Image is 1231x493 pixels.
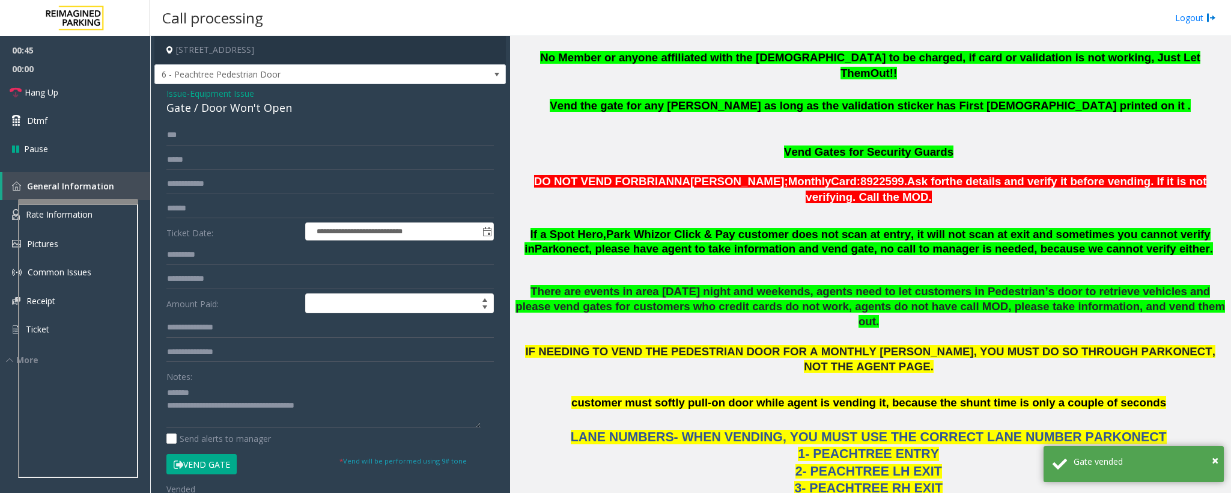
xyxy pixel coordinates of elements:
span: or Click & Pay customer does not scan at entry, it will not scan at exit and sometimes you cannot... [524,228,1210,256]
span: Vend Gates for Security Guards [784,145,953,158]
span: There are events in area [DATE] night and weekends, agents need to let customers in Pedestrian’s ... [515,285,1225,328]
label: Amount Paid: [163,293,302,314]
label: Ticket Date: [163,222,302,240]
img: 'icon' [12,240,21,248]
span: Decrease value [476,304,493,313]
div: Gate vended [1074,455,1215,468]
span: Parkonect [535,242,589,256]
span: 6 - Peachtree Pedestrian Door [155,65,436,84]
span: Equipment Issue [190,87,254,100]
img: 'icon' [12,182,21,191]
span: 8922599. [860,175,907,188]
img: 'icon' [12,209,20,220]
img: 'icon' [12,297,20,305]
span: Hang Up [25,86,58,99]
span: × [1212,452,1218,468]
img: 'icon' [12,268,22,277]
span: Issue [166,87,187,100]
div: Gate / Door Won't Open [166,100,494,116]
img: logout [1206,11,1216,24]
label: Send alerts to manager [166,432,271,445]
span: No Member or anyone affiliated with the [DEMOGRAPHIC_DATA] to be charged, if card or validation i... [540,51,1200,80]
div: More [6,354,150,366]
span: Vend the gate for any [PERSON_NAME] as long as the validation sticker has First [DEMOGRAPHIC_DATA... [550,99,1191,112]
span: LANE NUMBERS- WHEN VENDING, YOU MUST USE THE CORRECT LANE NUMBER PARKONECT [571,430,1167,444]
span: Ask for [907,175,946,188]
span: customer must softly pull-on door while agent is vending it, because the shunt time is only a cou... [571,396,1166,409]
small: Vend will be performed using 9# tone [339,456,467,465]
span: If a Spot Hero, [530,228,606,240]
span: Monthly [788,175,831,188]
span: Park Whiz [606,228,660,240]
span: IF NEEDING TO VEND THE PEDESTRIAN DOOR FOR A MONTHLY [PERSON_NAME], YOU MUST DO SO THROUGH PARKON... [525,345,1215,373]
span: Card: [831,175,860,188]
span: , please have agent to take information and vend gate, no call to manager is needed, because we c... [589,242,1213,255]
a: General Information [2,172,150,200]
span: Pause [24,142,48,155]
span: the details and verify it before vending. If it is not verifying. Call the MOD. [806,175,1206,204]
span: BRIANNA [639,175,690,188]
span: Out!! [871,67,898,79]
span: Toggle popup [480,223,493,240]
span: Increase value [476,294,493,304]
span: 2- PEACHTREE LH EXIT [795,464,942,479]
button: Vend Gate [166,454,237,474]
span: 1- PEACHTREE ENTRY [798,447,939,461]
h3: Call processing [156,3,269,32]
span: Dtmf [27,114,47,127]
span: General Information [27,180,114,192]
label: Notes: [166,366,192,383]
button: Close [1212,452,1218,470]
span: - [187,88,254,99]
img: 'icon' [12,324,20,335]
span: DO NOT VEND FOR [534,175,639,188]
span: [PERSON_NAME]; [690,175,788,188]
a: Logout [1175,11,1216,24]
h4: [STREET_ADDRESS] [154,36,506,64]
